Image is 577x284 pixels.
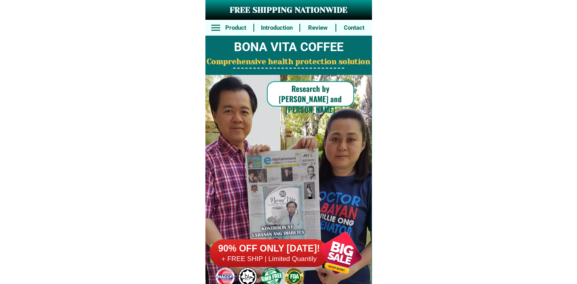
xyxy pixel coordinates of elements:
h6: Review [305,23,332,32]
h6: + FREE SHIP | Limited Quantily [210,255,329,263]
h3: FREE SHIPPING NATIONWIDE [205,4,372,16]
h6: 90% OFF ONLY [DATE]! [210,243,329,255]
h6: Contact [341,23,368,32]
h6: Introduction [258,23,295,32]
h6: Research by [PERSON_NAME] and [PERSON_NAME] [267,83,354,115]
h6: Product [222,23,249,32]
h2: Comprehensive health protection solution [205,56,372,68]
h2: BONA VITA COFFEE [205,38,372,57]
